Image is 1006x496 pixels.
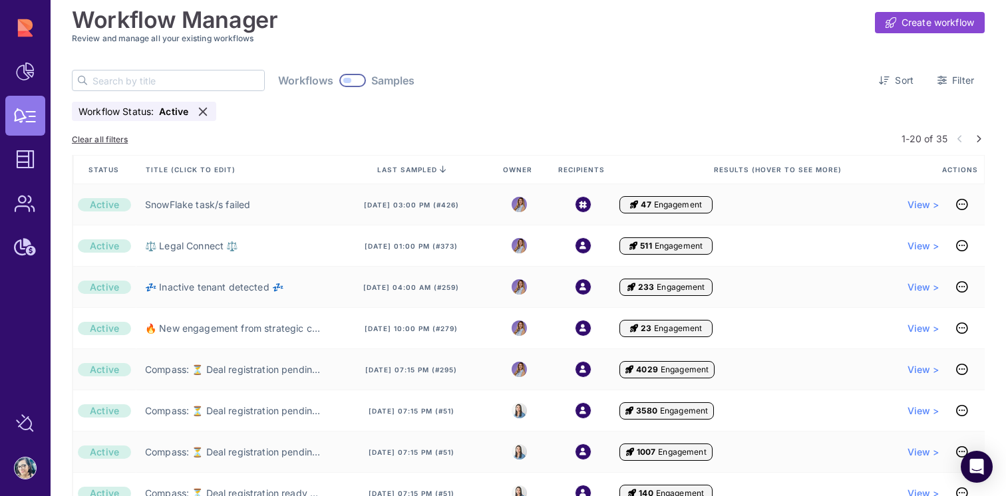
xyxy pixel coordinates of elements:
[88,165,122,174] span: Status
[908,239,939,253] a: View >
[78,363,131,376] div: Active
[630,199,638,210] i: Engagement
[655,241,703,251] span: Engagement
[364,200,459,209] span: [DATE] 03:00 pm (#426)
[92,70,264,90] input: Search by title
[145,404,321,418] a: Compass: ⏳ Deal registration pending your team's approval (AE Manager) ⏳
[503,165,535,174] span: Owner
[369,406,454,416] span: [DATE] 07:15 pm (#51)
[78,322,131,335] div: Active
[369,447,454,457] span: [DATE] 07:15 pm (#51)
[145,322,321,335] a: 🔥 New engagement from strategic customer 🔥 (BDR)
[159,104,188,118] span: Active
[558,165,607,174] span: Recipients
[660,406,708,416] span: Engagement
[636,406,657,416] span: 3580
[902,16,974,29] span: Create workflow
[15,457,36,479] img: account-photo
[908,322,939,335] a: View >
[952,74,974,87] span: Filter
[658,447,706,457] span: Engagement
[627,282,635,293] i: Engagement
[654,323,702,334] span: Engagement
[638,282,654,293] span: 233
[625,406,633,416] i: Engagement
[145,198,250,211] a: SnowFlake task/s failed
[512,238,527,253] img: 8988563339665_5a12f1d3e1fcf310ea11_32.png
[78,239,131,253] div: Active
[512,320,527,336] img: 8988563339665_5a12f1d3e1fcf310ea11_32.png
[637,447,656,457] span: 1007
[145,281,283,294] a: 💤 Inactive tenant detected 💤
[626,447,634,457] i: Engagement
[641,199,651,210] span: 47
[629,241,637,251] i: Engagement
[895,74,914,87] span: Sort
[512,444,527,459] img: 8525803544391_e4bc78f9dfe39fb1ff36_32.jpg
[625,364,633,375] i: Engagement
[714,165,844,174] span: Results (Hover to see more)
[902,132,947,146] span: 1-20 of 35
[630,323,638,334] i: Engagement
[942,165,981,174] span: Actions
[145,363,321,376] a: Compass: ⏳ Deal registration pending your approval (RPM) ⏳
[512,362,527,377] img: 8988563339665_5a12f1d3e1fcf310ea11_32.png
[908,363,939,376] a: View >
[908,404,939,418] a: View >
[145,239,238,253] a: ⚖️ Legal Connect ⚖️
[636,364,658,375] span: 4029
[512,403,527,418] img: 8525803544391_e4bc78f9dfe39fb1ff36_32.jpg
[512,279,527,295] img: 8988563339665_5a12f1d3e1fcf310ea11_32.png
[72,7,278,33] h1: Workflow Manager
[512,197,527,212] img: 8988563339665_5a12f1d3e1fcf310ea11_32.png
[371,74,415,87] span: Samples
[641,323,651,334] span: 23
[908,281,939,294] a: View >
[657,282,705,293] span: Engagement
[72,134,128,144] span: Clear all filters
[145,445,321,459] a: Compass: ⏳ Deal registration pending your team's approval (RPM Manager) ⏳
[365,324,458,333] span: [DATE] 10:00 pm (#279)
[377,166,437,174] span: last sampled
[78,404,131,418] div: Active
[363,283,459,292] span: [DATE] 04:00 am (#259)
[640,241,651,251] span: 511
[908,445,939,459] a: View >
[278,74,333,87] span: Workflows
[365,365,457,374] span: [DATE] 07:15 pm (#295)
[72,33,985,43] h3: Review and manage all your existing workflows
[146,165,238,174] span: Title (click to edit)
[365,241,458,251] span: [DATE] 01:00 pm (#373)
[78,281,131,294] div: Active
[908,198,939,211] a: View >
[79,104,154,118] span: Workflow Status:
[78,198,131,211] div: Active
[78,445,131,459] div: Active
[961,451,993,483] div: Open Intercom Messenger
[661,364,709,375] span: Engagement
[654,199,702,210] span: Engagement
